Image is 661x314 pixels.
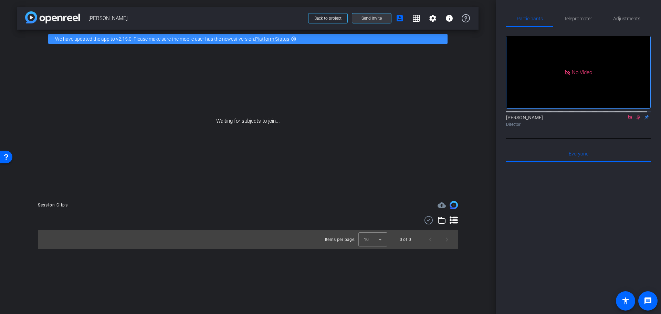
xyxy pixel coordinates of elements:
mat-icon: info [445,14,453,22]
span: Send invite [361,16,382,21]
mat-icon: cloud_upload [438,201,446,209]
div: [PERSON_NAME] [506,114,651,128]
div: Session Clips [38,202,68,209]
button: Next page [439,231,455,248]
mat-icon: highlight_off [291,36,296,42]
mat-icon: message [644,297,652,305]
button: Back to project [308,13,348,23]
mat-icon: grid_on [412,14,420,22]
span: Participants [517,16,543,21]
mat-icon: settings [429,14,437,22]
div: Director [506,121,651,128]
img: Session clips [450,201,458,209]
span: [PERSON_NAME] [88,11,304,25]
mat-icon: accessibility [621,297,630,305]
div: 0 of 0 [400,236,411,243]
div: Waiting for subjects to join... [17,48,479,194]
span: No Video [572,69,592,75]
a: Platform Status [255,36,289,42]
span: Adjustments [613,16,640,21]
mat-icon: account_box [396,14,404,22]
button: Send invite [352,13,391,23]
span: Destinations for your clips [438,201,446,209]
div: We have updated the app to v2.15.0. Please make sure the mobile user has the newest version. [48,34,448,44]
span: Back to project [314,16,342,21]
img: app-logo [25,11,80,23]
button: Previous page [422,231,439,248]
span: Everyone [569,151,588,156]
span: Teleprompter [564,16,592,21]
div: Items per page: [325,236,356,243]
